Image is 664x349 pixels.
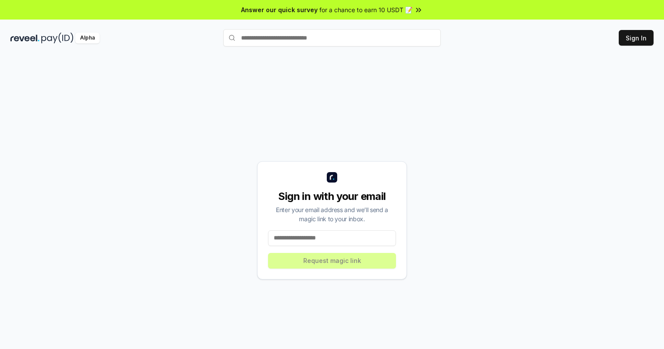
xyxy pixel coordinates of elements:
img: pay_id [41,33,74,43]
img: logo_small [327,172,337,183]
div: Enter your email address and we’ll send a magic link to your inbox. [268,205,396,223]
span: for a chance to earn 10 USDT 📝 [319,5,412,14]
img: reveel_dark [10,33,40,43]
span: Answer our quick survey [241,5,318,14]
div: Alpha [75,33,100,43]
button: Sign In [619,30,654,46]
div: Sign in with your email [268,189,396,203]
